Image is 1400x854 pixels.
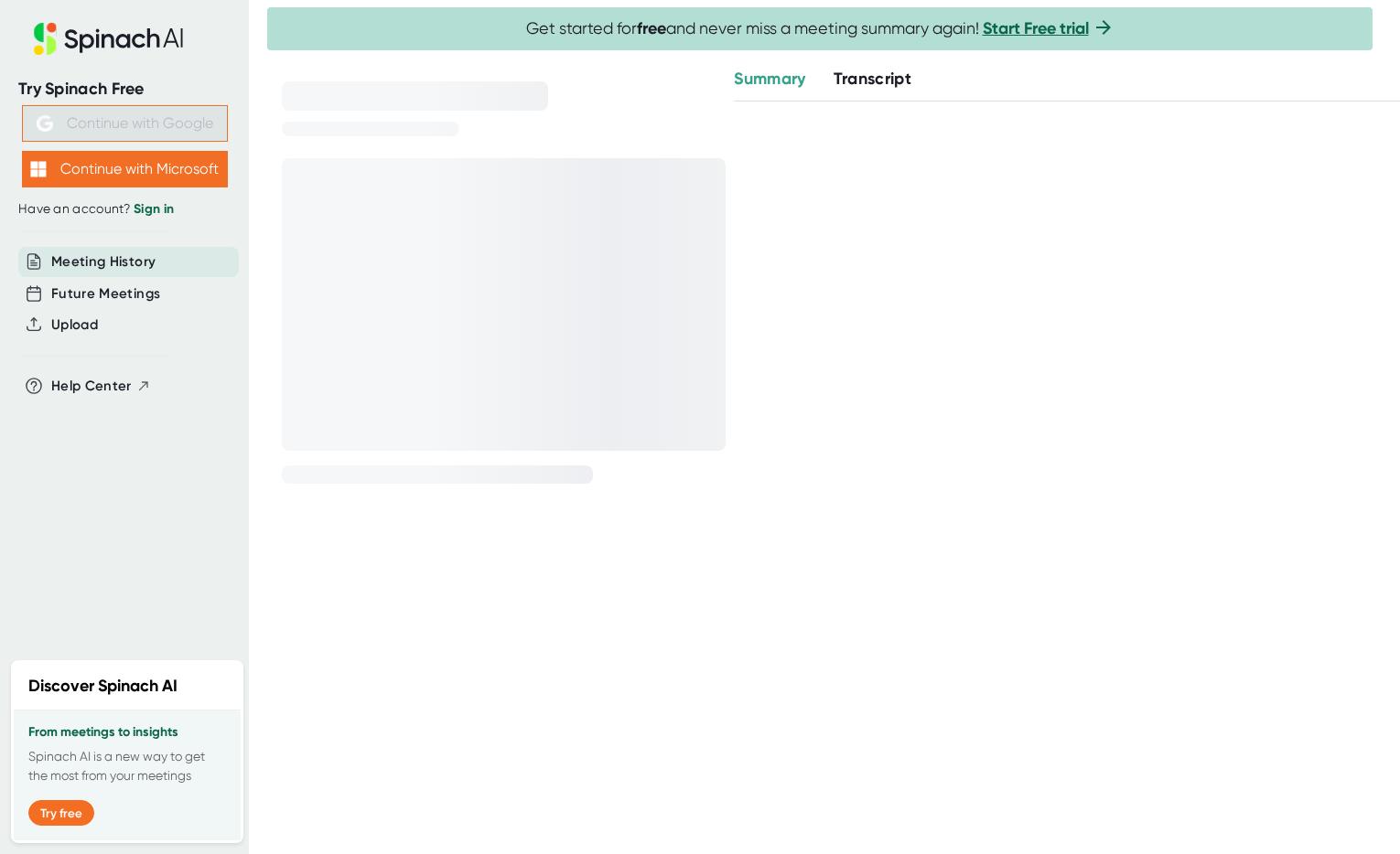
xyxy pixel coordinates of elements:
[28,725,226,740] h3: From meetings to insights
[37,115,53,132] img: Aehbyd4JwY73AAAAAElFTkSuQmCC
[51,251,156,272] button: Meeting History
[51,376,151,397] button: Help Center
[51,283,160,304] button: Future Meetings
[983,18,1089,38] a: Start Free trial
[734,67,805,91] button: Summary
[28,674,178,699] h2: Discover Spinach AI
[18,201,231,218] div: Have an account?
[134,201,174,217] a: Sign in
[834,67,912,91] button: Transcript
[734,69,805,89] span: Summary
[22,105,228,142] button: Continue with Google
[526,18,1115,39] span: Get started for and never miss a meeting summary again!
[51,315,98,336] button: Upload
[22,151,228,187] button: Continue with Microsoft
[28,800,94,826] button: Try free
[28,747,226,785] p: Spinach AI is a new way to get the most from your meetings
[637,18,666,38] b: free
[51,376,132,397] span: Help Center
[834,69,912,89] span: Transcript
[18,79,231,100] div: Try Spinach Free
